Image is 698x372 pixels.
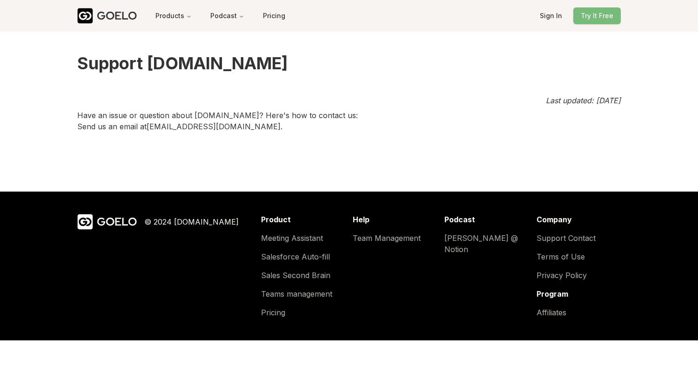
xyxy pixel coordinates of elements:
a: Support Contact [537,232,621,244]
a: Privacy Policy [537,270,621,281]
a: GOELO [77,214,137,230]
div: Product [261,214,345,225]
a: Team Management [353,232,437,244]
button: Pricing [255,7,293,24]
div: Help [353,214,437,225]
a: GOELO [77,8,144,24]
a: Meeting Assistant [261,232,345,244]
button: Products [148,7,199,24]
h1: Support [DOMAIN_NAME] [77,32,621,95]
div: Company [537,214,621,225]
a: Sales Second Brain [261,270,345,281]
div: © 2024 [DOMAIN_NAME] [144,216,239,227]
p: Have an issue or question about [DOMAIN_NAME]? Here's how to contact us: Send us an email at . [77,106,621,192]
button: Sign In [532,7,570,24]
a: [PERSON_NAME] @ Notion [444,232,529,255]
div: Program [537,288,621,299]
button: Podcast [203,7,252,24]
a: Pricing [261,307,345,318]
a: Terms of Use [537,251,621,262]
div: GOELO [97,214,137,229]
button: Try It Free [573,7,621,24]
div: Podcast [444,214,529,225]
p: Last updated: [DATE] [77,95,621,106]
div: GOELO [97,8,137,23]
nav: Main [148,7,252,24]
a: [EMAIL_ADDRESS][DOMAIN_NAME] [147,122,281,131]
a: Teams management [261,288,345,299]
a: Salesforce Auto-fill [261,251,345,262]
img: Goelo Logo [77,214,93,230]
img: Goelo Logo [77,8,93,24]
a: Affiliates [537,307,621,318]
